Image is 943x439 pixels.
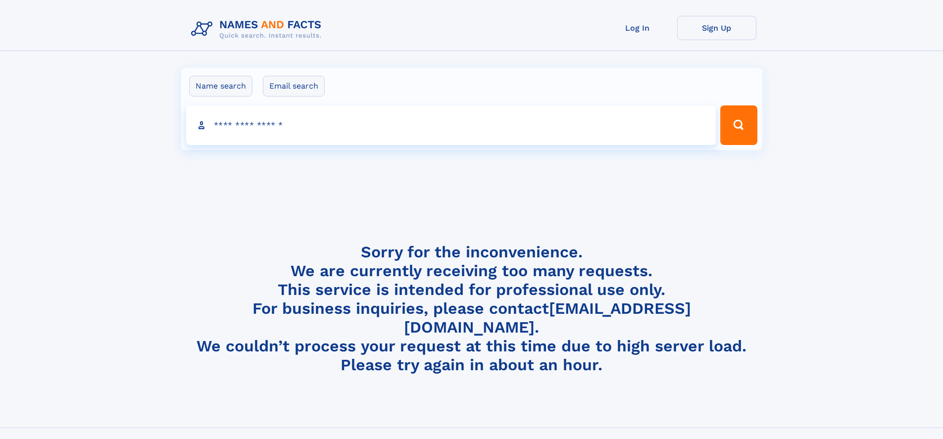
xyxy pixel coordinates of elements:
[263,76,325,97] label: Email search
[189,76,252,97] label: Name search
[404,299,691,337] a: [EMAIL_ADDRESS][DOMAIN_NAME]
[677,16,756,40] a: Sign Up
[186,105,716,145] input: search input
[187,243,756,375] h4: Sorry for the inconvenience. We are currently receiving too many requests. This service is intend...
[187,16,330,43] img: Logo Names and Facts
[720,105,757,145] button: Search Button
[598,16,677,40] a: Log In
